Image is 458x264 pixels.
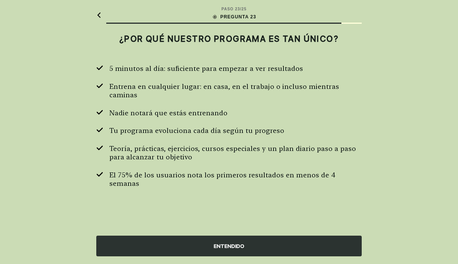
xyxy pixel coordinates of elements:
span: Tu programa evoluciona cada día según tu progreso [109,126,284,135]
div: PASO 23 / 25 [221,6,246,12]
div: ENTENDIDO [96,236,362,256]
span: Nadie notará que estás entrenando [109,109,227,118]
div: PREGUNTA 23 [212,13,256,20]
h2: ¿POR QUÉ NUESTRO PROGRAMA ES TAN ÚNICO? [96,34,362,44]
span: 5 minutos al día: suficiente para empezar a ver resultados [109,64,303,73]
span: El 75% de los usuarios nota los primeros resultados en menos de 4 semanas [109,171,362,188]
span: Entrena en cualquier lugar: en casa, en el trabajo o incluso mientras caminas [109,82,362,100]
span: Teoría, prácticas, ejercicios, cursos especiales y un plan diario paso a paso para alcanzar tu ob... [109,144,362,162]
